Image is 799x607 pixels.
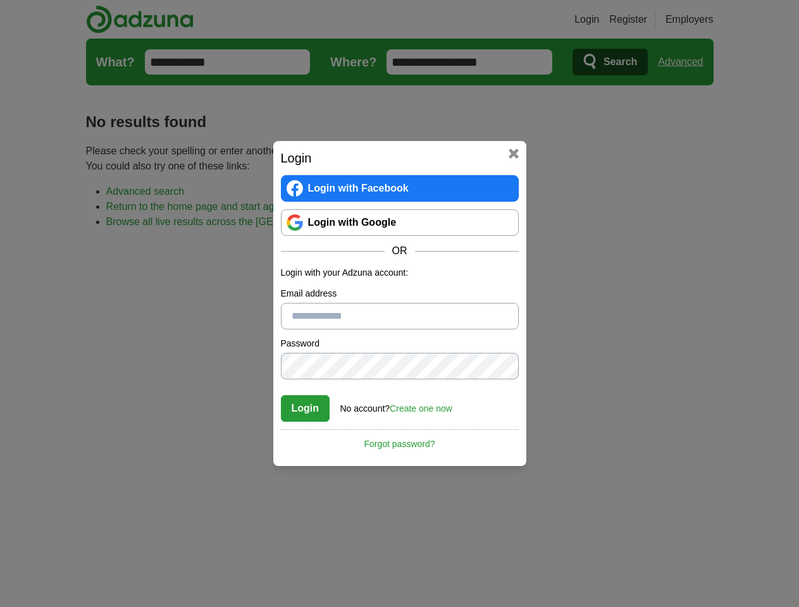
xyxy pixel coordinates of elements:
[281,287,519,300] label: Email address
[281,149,519,168] h2: Login
[340,395,452,415] div: No account?
[281,266,519,279] p: Login with your Adzuna account:
[281,175,519,202] a: Login with Facebook
[281,395,330,422] button: Login
[385,243,415,259] span: OR
[281,337,519,350] label: Password
[281,209,519,236] a: Login with Google
[281,429,519,451] a: Forgot password?
[390,403,452,414] a: Create one now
